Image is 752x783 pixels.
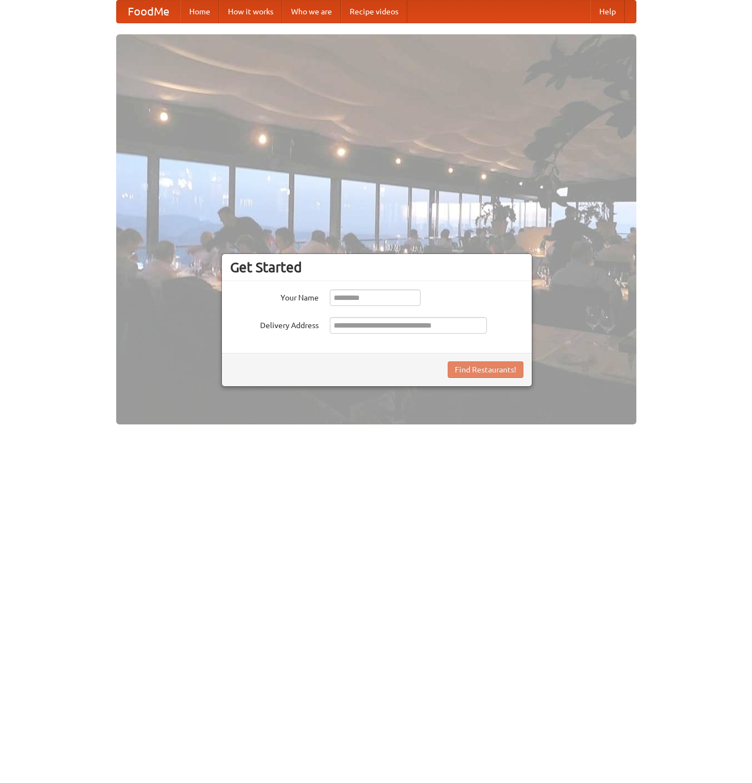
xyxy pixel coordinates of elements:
[230,289,319,303] label: Your Name
[230,317,319,331] label: Delivery Address
[180,1,219,23] a: Home
[282,1,341,23] a: Who we are
[117,1,180,23] a: FoodMe
[448,361,523,378] button: Find Restaurants!
[341,1,407,23] a: Recipe videos
[219,1,282,23] a: How it works
[590,1,625,23] a: Help
[230,259,523,276] h3: Get Started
